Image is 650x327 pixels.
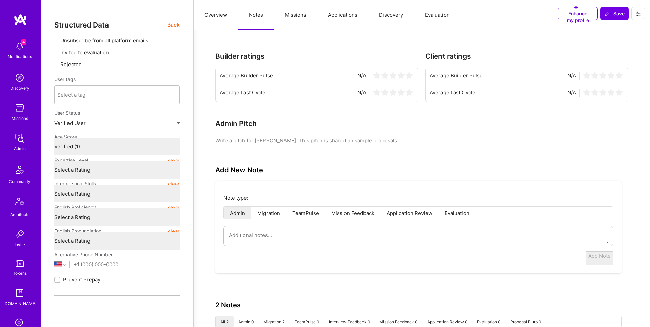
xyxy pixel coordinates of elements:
div: Select a tag [57,91,85,98]
li: Mission Feedback [325,207,380,219]
span: English Pronunciation [54,225,101,237]
img: star [373,72,380,79]
span: Interpersonal Skills [54,178,96,190]
img: caret [176,122,180,124]
img: star [599,89,606,96]
img: discovery [13,71,26,85]
label: User tags [54,76,76,83]
div: Notifications [8,53,32,60]
button: Save [600,7,629,20]
li: Evaluation [438,207,475,219]
span: N/A [357,72,366,80]
i: icon SuggestedTeams [573,4,578,10]
img: bell [13,39,26,53]
img: Invite [13,228,26,241]
button: Add Note [586,251,613,265]
span: Average Builder Pulse [220,72,273,80]
div: Admin [14,145,26,152]
div: Architects [10,211,29,218]
span: Prevent Prepay [63,276,100,283]
img: star [390,72,396,79]
img: star [591,89,598,96]
div: Invite [15,241,25,248]
span: Alternative Phone Number [54,252,113,257]
img: Community [12,162,28,178]
img: star [583,72,590,79]
span: 4 [21,39,26,45]
button: clear [168,154,180,166]
img: star [381,72,388,79]
img: star [591,72,598,79]
img: star [390,89,396,96]
img: logo [14,14,27,26]
img: Architects [12,195,28,211]
img: star [381,89,388,96]
span: User Status [54,110,80,116]
span: Invited to evaluation [60,49,109,56]
span: N/A [567,89,576,97]
img: star [398,72,405,79]
h3: 2 Notes [215,301,241,309]
img: star [599,72,606,79]
input: +1 (000) 000-0000 [74,256,180,273]
button: clear [168,178,180,190]
img: star [608,72,614,79]
span: Structured Data [54,21,109,29]
span: English Proficiency [54,201,96,214]
span: Average Last Cycle [220,89,265,97]
img: guide book [13,286,26,300]
pre: Write a pitch for [PERSON_NAME]. This pitch is shared on sample proposals... [215,137,628,144]
span: N/A [357,89,366,97]
span: Rejected [60,61,82,68]
img: star [583,89,590,96]
img: star [616,89,623,96]
span: Back [167,21,180,29]
div: Tokens [13,270,27,277]
i: icon Chevron [172,93,175,96]
li: TeamPulse [286,207,325,219]
span: Enhance my profile [565,3,591,24]
span: Average Builder Pulse [430,72,483,80]
span: N/A [567,72,576,80]
div: Community [9,178,31,185]
span: Ace Score [54,134,77,140]
div: [DOMAIN_NAME] [3,300,36,307]
img: star [373,89,380,96]
h3: Add New Note [215,166,263,174]
li: Admin [224,207,251,219]
button: clear [168,201,180,214]
button: clear [168,225,180,237]
div: Missions [12,115,28,122]
img: admin teamwork [13,131,26,145]
li: Application Review [380,207,438,219]
span: Save [605,10,625,17]
span: Verified User [54,120,86,126]
img: star [406,89,413,96]
span: Expertise Level [54,154,88,166]
i: Edit [261,112,266,117]
img: star [616,72,623,79]
button: Enhance my profile [558,7,598,20]
p: Note type: [223,194,613,201]
h3: Builder ratings [215,52,418,60]
li: Migration [251,207,286,219]
img: star [406,72,413,79]
h3: Admin Pitch [215,119,257,128]
img: teamwork [13,101,26,115]
img: tokens [16,260,24,267]
img: star [398,89,405,96]
span: Average Last Cycle [430,89,475,97]
h3: Client ratings [425,52,628,60]
img: star [608,89,614,96]
span: Unsubscribe from all platform emails [60,37,149,44]
div: Discovery [10,85,29,92]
